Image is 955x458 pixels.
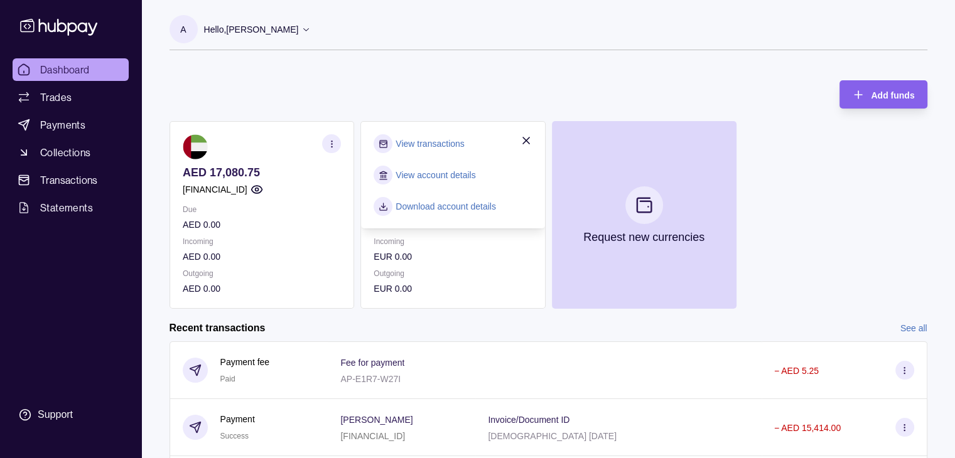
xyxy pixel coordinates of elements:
[183,183,247,196] p: [FINANCIAL_ID]
[839,80,927,109] button: Add funds
[40,145,90,160] span: Collections
[583,230,704,244] p: Request new currencies
[38,408,73,422] div: Support
[183,267,341,280] p: Outgoing
[551,121,736,309] button: Request new currencies
[220,355,270,369] p: Payment fee
[340,415,413,425] p: [PERSON_NAME]
[900,321,927,335] a: See all
[340,431,405,441] p: [FINANCIAL_ID]
[396,137,464,151] a: View transactions
[170,321,266,335] h2: Recent transactions
[183,250,341,264] p: AED 0.00
[204,23,299,36] p: Hello, [PERSON_NAME]
[374,267,532,280] p: Outgoing
[40,117,85,132] span: Payments
[183,282,341,296] p: AED 0.00
[183,134,208,159] img: ae
[40,62,90,77] span: Dashboard
[183,235,341,248] p: Incoming
[13,402,129,428] a: Support
[183,203,341,216] p: Due
[374,250,532,264] p: EUR 0.00
[13,196,129,219] a: Statements
[340,358,404,368] p: Fee for payment
[488,415,569,425] p: Invoice/Document ID
[374,235,532,248] p: Incoming
[40,200,93,215] span: Statements
[183,218,341,232] p: AED 0.00
[13,86,129,109] a: Trades
[871,90,914,100] span: Add funds
[396,168,475,182] a: View account details
[183,166,341,179] p: AED 17,080.75
[13,114,129,136] a: Payments
[220,412,255,426] p: Payment
[40,173,98,188] span: Transactions
[374,282,532,296] p: EUR 0.00
[13,141,129,164] a: Collections
[396,200,496,213] a: Download account details
[488,431,617,441] p: [DEMOGRAPHIC_DATA] [DATE]
[774,366,819,376] p: − AED 5.25
[40,90,72,105] span: Trades
[220,375,235,383] span: Paid
[13,58,129,81] a: Dashboard
[220,432,249,440] span: Success
[13,169,129,191] a: Transactions
[774,423,841,433] p: − AED 15,414.00
[340,374,401,384] p: AP-E1R7-W27I
[180,23,186,36] p: A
